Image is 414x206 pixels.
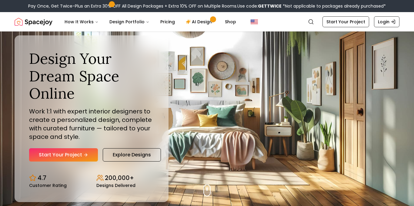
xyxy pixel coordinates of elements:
[29,169,154,188] div: Design stats
[220,16,241,28] a: Shop
[322,16,369,27] a: Start Your Project
[29,183,67,188] small: Customer Rating
[15,16,52,28] a: Spacejoy
[251,18,258,25] img: United States
[237,3,282,9] span: Use code:
[374,16,399,27] a: Login
[15,12,399,31] nav: Global
[28,3,386,9] div: Pay Once, Get Twice-Plus an Extra 30% OFF All Design Packages + Extra 10% OFF on Multiple Rooms.
[38,174,46,182] p: 4.7
[155,16,180,28] a: Pricing
[105,174,134,182] p: 200,000+
[29,50,154,102] h1: Design Your Dream Space Online
[15,16,52,28] img: Spacejoy Logo
[60,16,241,28] nav: Main
[258,3,282,9] b: GETTWICE
[29,107,154,141] p: Work 1:1 with expert interior designers to create a personalized design, complete with curated fu...
[60,16,103,28] button: How It Works
[181,16,219,28] a: AI Design
[105,16,154,28] button: Design Portfolio
[96,183,135,188] small: Designs Delivered
[29,148,98,162] a: Start Your Project
[103,148,161,162] a: Explore Designs
[282,3,386,9] span: *Not applicable to packages already purchased*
